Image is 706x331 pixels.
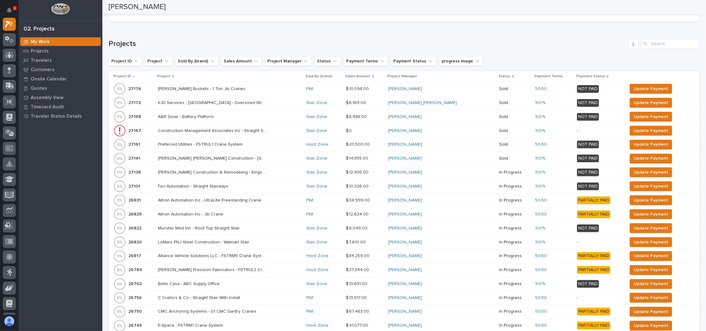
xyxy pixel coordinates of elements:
[109,291,700,305] tr: 2675626756 C Cretors & Co - Straight Stair With InstallC Cretors & Co - Straight Stair With Insta...
[346,141,371,147] p: $ 20,500.00
[31,86,47,91] p: Quotes
[109,193,700,207] tr: 2683126831 Altron Automation Inc - UltraLite Freestanding CraneAltron Automation Inc - UltraLite ...
[128,224,143,231] p: 26822
[346,322,370,328] p: $ 41,077.00
[535,309,547,314] a: 50/50
[158,308,258,314] p: CMC Anchoring Systems - G1 CMC Gantry Cranes
[31,114,82,119] p: Traveler Status Details
[630,167,672,177] button: Update Payment
[535,100,546,106] a: 100%
[630,195,672,205] button: Update Payment
[3,315,16,328] button: users-avatar
[306,267,329,273] a: Hoist Zone
[109,263,700,277] tr: 2678426784 [PERSON_NAME] Precision Fabricators - FSTRUL2 Crane System[PERSON_NAME] Precision Fabr...
[158,113,215,120] p: A&R Solar - Battery Platform
[109,249,700,263] tr: 2681726817 Alliance Vehicle Solutions LLC - FSTRM5 Crane SystemAlliance Vehicle Solutions LLC - F...
[634,99,668,107] span: Update Payment
[109,277,700,291] tr: 2676226762 Bello Casa - ABC Supply OfficeBello Casa - ABC Supply Office Stair Zone $ 13,631.00$ 1...
[306,100,328,106] a: Stair Zone
[109,235,700,249] tr: 2682026820 LoMars PNJ Steel Construction - Walmart StairLoMars PNJ Steel Construction - Walmart S...
[109,179,700,193] tr: 2710127101 Fori Automation - Straight StairwaysFori Automation - Straight Stairways Stair Zone $ ...
[158,85,247,92] p: [PERSON_NAME] Buckets - 1 Ton Jib Cranes
[158,211,225,217] p: Altron Automation Inc - Jib Crane
[535,114,546,120] a: 100%
[31,67,55,73] p: Customers
[128,85,142,92] p: 27176
[158,155,268,161] p: [PERSON_NAME] [PERSON_NAME] Construction - [GEOGRAPHIC_DATA][PERSON_NAME]
[388,100,457,106] a: [PERSON_NAME] [PERSON_NAME]
[109,124,700,138] tr: 2716727167 Construction Management Associates Inc - Straight StairsConstruction Management Associ...
[51,3,69,15] img: Workspace Logo
[641,39,700,49] input: Search
[19,65,102,74] a: Customers
[634,238,668,246] span: Update Payment
[128,252,142,259] p: 26817
[535,267,547,273] a: 50/50
[577,266,610,274] div: PARTIALLY PAID
[388,142,422,147] a: [PERSON_NAME]
[346,224,369,231] p: $ 6,049.00
[630,321,672,331] button: Update Payment
[128,238,143,245] p: 26820
[630,98,672,108] button: Update Payment
[577,169,599,176] div: NOT PAID
[346,238,367,245] p: $ 7,610.00
[24,26,55,33] div: 02. Projects
[388,323,422,328] a: [PERSON_NAME]
[128,113,142,120] p: 27168
[630,140,672,150] button: Update Payment
[158,169,268,175] p: [PERSON_NAME] Construction & Remodeling - Kings Pt Pub
[388,114,422,120] a: [PERSON_NAME]
[346,73,371,80] p: Sales Amount
[158,197,263,203] p: Altron Automation Inc - UltraLite Freestanding Crane
[343,56,388,66] button: Payment Terms
[499,142,530,147] p: Sold
[630,223,672,233] button: Update Payment
[577,240,622,245] p: -
[346,99,368,106] p: $ 6,169.00
[535,240,546,245] a: 100%
[346,85,370,92] p: $ 10,098.00
[221,56,262,66] button: Sales Amount
[535,226,546,231] a: 100%
[19,46,102,56] a: Projects
[634,141,668,148] span: Update Payment
[535,295,547,301] a: 50/50
[499,156,530,161] p: Sold
[634,308,668,315] span: Update Payment
[346,197,372,203] p: $ 34,999.00
[346,308,371,314] p: $ 67,483.00
[31,48,49,54] p: Projects
[109,82,700,96] tr: 2717627176 [PERSON_NAME] Buckets - 1 Ton Jib Cranes[PERSON_NAME] Buckets - 1 Ton Jib Cranes PWI $...
[630,84,672,94] button: Update Payment
[535,170,546,175] a: 100%
[158,322,225,328] p: E-Space - FSTRM1 Crane System
[577,295,622,301] p: -
[388,240,422,245] a: [PERSON_NAME]
[388,281,422,287] a: [PERSON_NAME]
[109,56,142,66] button: Project ID
[158,252,268,259] p: Alliance Vehicle Solutions LLC - FSTRM5 Crane System
[535,323,547,328] a: 50/50
[630,181,672,191] button: Update Payment
[577,322,610,329] div: PARTIALLY PAID
[499,309,530,314] p: In Progress
[535,73,563,80] p: Payment Terms
[31,76,67,82] p: Onsite Calendar
[158,224,241,231] p: Munster Med Inn - Roof Top Straight Stair
[634,280,668,288] span: Update Payment
[306,323,329,328] a: Hoist Zone
[158,183,230,189] p: Fori Automation - Straight Stairways
[306,156,328,161] a: Stair Zone
[577,308,610,315] div: PARTIALLY PAID
[388,73,417,80] p: Project Manager
[19,56,102,65] a: Travelers
[499,100,530,106] p: Sold
[346,252,371,259] p: $ 84,259.00
[306,226,328,231] a: Stair Zone
[31,39,50,45] p: My Work
[346,294,369,301] p: $ 13,917.00
[306,73,333,80] p: Sold By (brand)
[346,280,369,287] p: $ 13,631.00
[306,212,314,217] a: PWI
